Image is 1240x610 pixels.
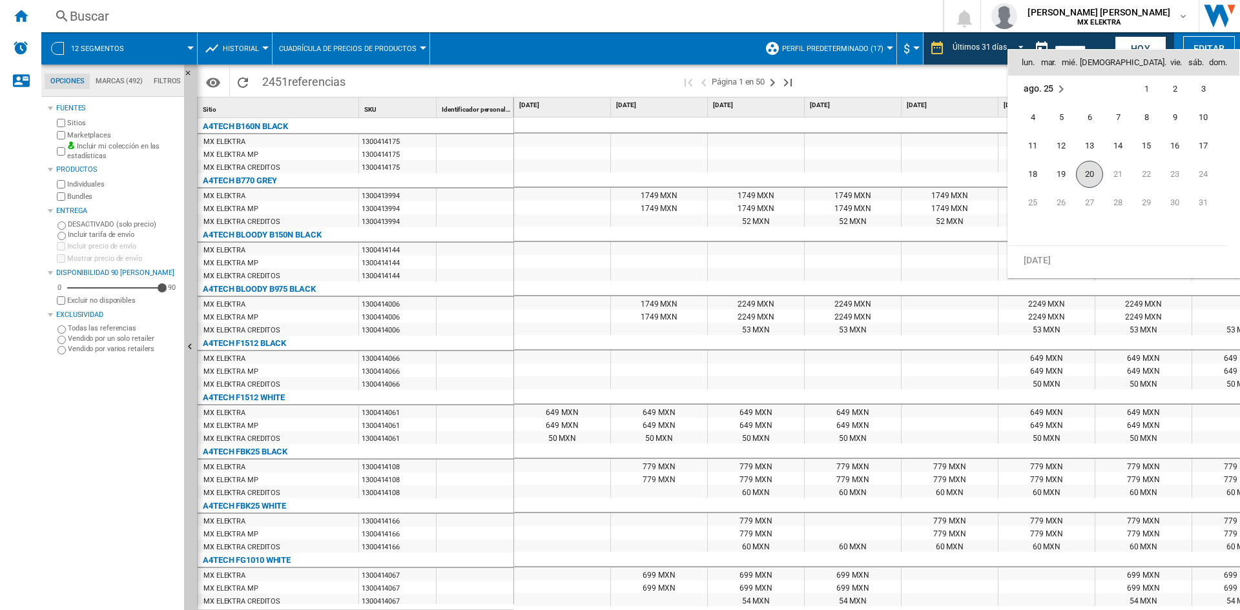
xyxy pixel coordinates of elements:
tr: Week undefined [1008,245,1228,274]
tr: Week 1 [1008,74,1228,103]
td: Wednesday August 13 2025 [1075,132,1104,160]
tr: Week 3 [1008,132,1228,160]
td: Monday August 18 2025 [1008,160,1047,188]
span: 20 [1076,161,1103,188]
span: 6 [1077,105,1102,130]
tr: Week 4 [1008,160,1228,188]
td: Friday August 1 2025 [1132,74,1161,103]
td: Tuesday August 26 2025 [1047,188,1075,217]
td: Saturday August 16 2025 [1161,132,1189,160]
td: Sunday August 31 2025 [1189,188,1228,217]
td: Wednesday August 20 2025 [1075,160,1104,188]
td: Sunday August 3 2025 [1189,74,1228,103]
md-calendar: Calendar [1008,50,1239,278]
span: 10 [1190,105,1216,130]
td: Thursday August 28 2025 [1104,188,1132,217]
tr: Week undefined [1008,217,1228,246]
td: Friday August 8 2025 [1132,103,1161,132]
span: 12 [1048,133,1074,159]
span: 11 [1020,133,1046,159]
span: 5 [1048,105,1074,130]
span: 15 [1133,133,1159,159]
span: 16 [1162,133,1188,159]
span: [DATE] [1024,254,1050,265]
td: Sunday August 24 2025 [1189,160,1228,188]
td: Tuesday August 12 2025 [1047,132,1075,160]
td: Saturday August 2 2025 [1161,74,1189,103]
span: 3 [1190,76,1216,102]
span: 19 [1048,161,1074,187]
th: sáb. [1186,50,1206,76]
th: vie. [1166,50,1186,76]
span: 13 [1077,133,1102,159]
td: Monday August 4 2025 [1008,103,1047,132]
td: Sunday August 17 2025 [1189,132,1228,160]
td: Tuesday August 19 2025 [1047,160,1075,188]
td: Saturday August 23 2025 [1161,160,1189,188]
span: 18 [1020,161,1046,187]
span: 2 [1162,76,1188,102]
th: mar. [1038,50,1059,76]
td: Friday August 29 2025 [1132,188,1161,217]
tr: Week 5 [1008,188,1228,217]
td: Wednesday August 6 2025 [1075,103,1104,132]
span: ago. 25 [1024,83,1053,94]
tr: Week 2 [1008,103,1228,132]
td: Wednesday August 27 2025 [1075,188,1104,217]
span: 4 [1020,105,1046,130]
td: August 2025 [1008,74,1104,103]
td: Saturday August 30 2025 [1161,188,1189,217]
td: Saturday August 9 2025 [1161,103,1189,132]
td: Friday August 15 2025 [1132,132,1161,160]
th: lun. [1008,50,1038,76]
th: [DEMOGRAPHIC_DATA]. [1080,50,1166,76]
span: 1 [1133,76,1159,102]
span: 9 [1162,105,1188,130]
span: 14 [1105,133,1131,159]
td: Thursday August 21 2025 [1104,160,1132,188]
td: Thursday August 14 2025 [1104,132,1132,160]
td: Monday August 11 2025 [1008,132,1047,160]
span: 7 [1105,105,1131,130]
td: Tuesday August 5 2025 [1047,103,1075,132]
td: Friday August 22 2025 [1132,160,1161,188]
td: Sunday August 10 2025 [1189,103,1228,132]
span: 8 [1133,105,1159,130]
td: Thursday August 7 2025 [1104,103,1132,132]
td: Monday August 25 2025 [1008,188,1047,217]
th: mié. [1059,50,1080,76]
th: dom. [1206,50,1239,76]
span: 17 [1190,133,1216,159]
